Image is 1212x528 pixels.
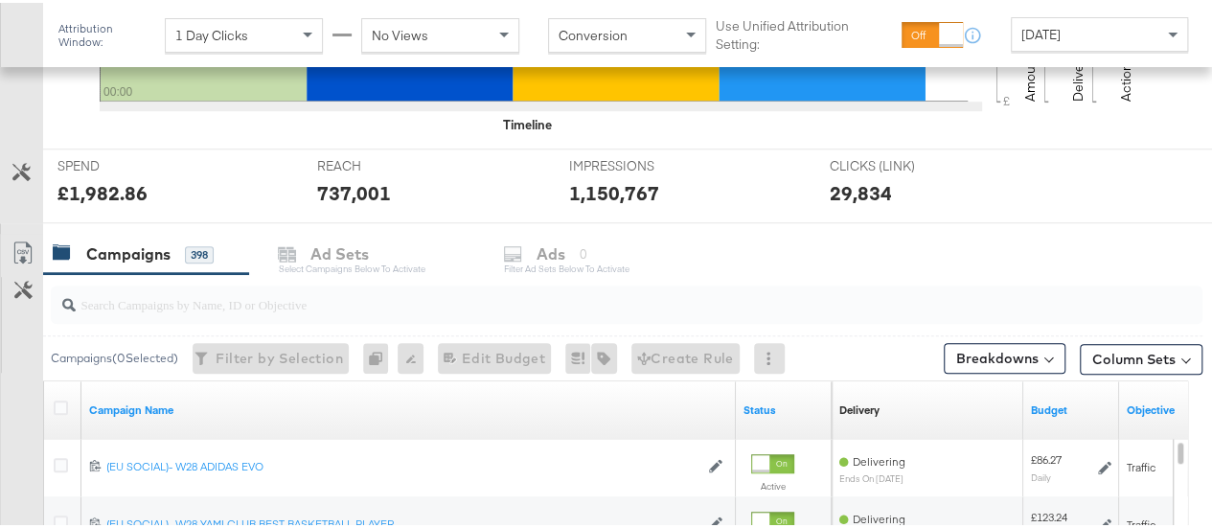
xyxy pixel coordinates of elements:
[1021,14,1039,99] text: Amount (GBP)
[1031,449,1062,465] div: £86.27
[57,176,148,204] div: £1,982.86
[839,471,905,481] sub: ends on [DATE]
[944,340,1065,371] button: Breakdowns
[829,154,972,172] span: CLICKS (LINK)
[569,154,713,172] span: IMPRESSIONS
[106,456,698,472] a: (EU SOCIAL)- W28 ADIDAS EVO
[853,509,905,523] span: Delivering
[185,243,214,261] div: 398
[317,154,461,172] span: REACH
[106,456,698,471] div: (EU SOCIAL)- W28 ADIDAS EVO
[853,451,905,466] span: Delivering
[51,347,178,364] div: Campaigns ( 0 Selected)
[1069,50,1086,99] text: Delivery
[1021,23,1061,40] span: [DATE]
[372,24,428,41] span: No Views
[569,176,659,204] div: 1,150,767
[839,400,880,415] a: Reflects the ability of your Ad Campaign to achieve delivery based on ad states, schedule and bud...
[86,241,171,263] div: Campaigns
[503,113,552,131] div: Timeline
[1117,54,1134,99] text: Actions
[175,24,248,41] span: 1 Day Clicks
[829,176,891,204] div: 29,834
[57,19,155,46] div: Attribution Window:
[1031,469,1051,480] sub: Daily
[76,275,1102,312] input: Search Campaigns by Name, ID or Objective
[1080,341,1202,372] button: Column Sets
[89,400,728,415] a: Your campaign name.
[743,400,824,415] a: Shows the current state of your Ad Campaign.
[839,400,880,415] div: Delivery
[1127,400,1207,415] a: Your campaign's objective.
[1031,507,1067,522] div: £123.24
[317,176,391,204] div: 737,001
[559,24,628,41] span: Conversion
[751,477,794,490] label: Active
[363,340,398,371] div: 0
[1127,457,1155,471] span: Traffic
[716,14,893,50] label: Use Unified Attribution Setting:
[57,154,201,172] span: SPEND
[1031,400,1111,415] a: The maximum amount you're willing to spend on your ads, on average each day or over the lifetime ...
